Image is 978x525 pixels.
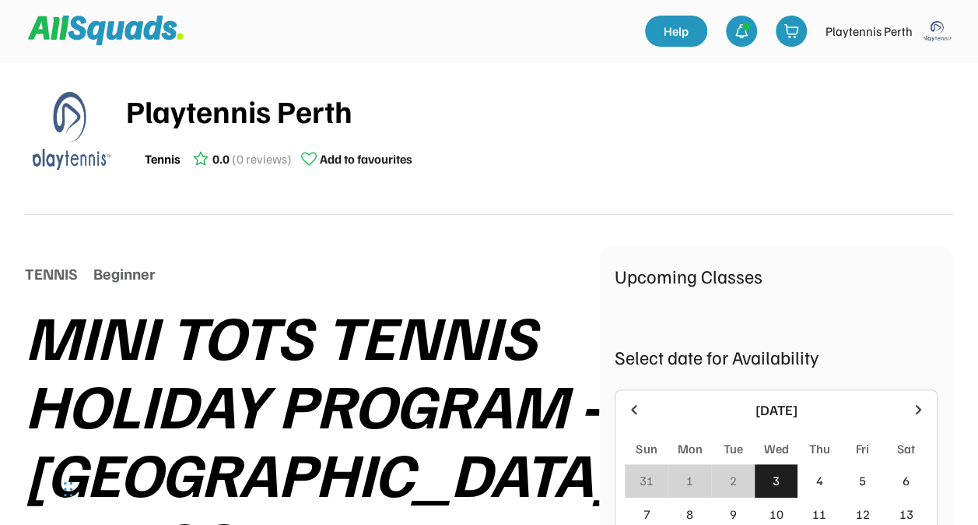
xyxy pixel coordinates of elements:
div: Tennis [145,150,181,168]
div: 11 [812,505,826,523]
div: Fri [856,439,869,458]
div: 4 [816,471,823,490]
div: 12 [856,505,870,523]
div: Thu [809,439,830,458]
div: Playtennis Perth [826,22,913,41]
div: Tue [723,439,742,458]
div: 1 [686,471,693,490]
img: playtennis%20blue%20logo%201.png [922,16,953,47]
div: 2 [729,471,736,490]
div: Wed [763,439,788,458]
div: Sun [636,439,657,458]
div: Mon [677,439,702,458]
img: playtennis%20blue%20logo%201.png [33,92,110,170]
div: 0.0 [212,150,230,168]
div: 5 [859,471,866,490]
div: 8 [686,505,693,523]
div: 10 [769,505,783,523]
div: TENNIS [25,262,78,285]
div: [DATE] [651,400,901,421]
img: bell-03%20%281%29.svg [734,23,749,39]
div: 7 [643,505,650,523]
img: shopping-cart-01%20%281%29.svg [783,23,799,39]
div: 6 [903,471,910,490]
img: Squad%20Logo.svg [28,16,184,45]
div: Upcoming Classes [615,262,938,290]
div: 3 [773,471,780,490]
div: (0 reviews) [232,150,292,168]
div: Add to favourites [320,150,412,168]
a: Help [645,16,707,47]
div: 9 [729,505,736,523]
div: Select date for Availability [615,343,938,371]
div: Playtennis Perth [126,87,953,134]
div: Sat [897,439,915,458]
div: Beginner [93,262,156,285]
div: 13 [899,505,913,523]
div: 31 [640,471,654,490]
